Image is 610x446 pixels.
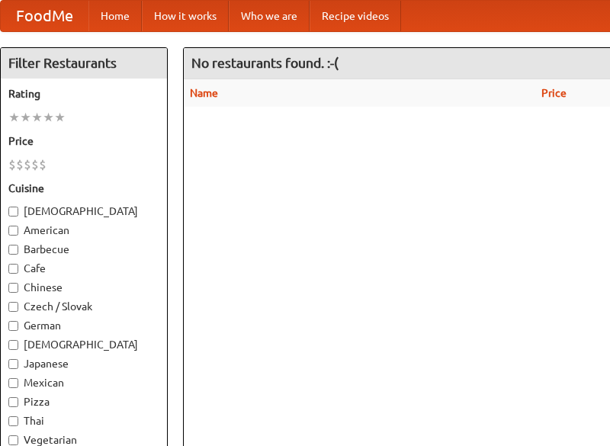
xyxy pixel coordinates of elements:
label: Chinese [8,280,159,295]
input: American [8,226,18,236]
input: [DEMOGRAPHIC_DATA] [8,340,18,350]
input: Chinese [8,283,18,293]
label: German [8,318,159,333]
a: Home [88,1,142,31]
label: Mexican [8,375,159,390]
h4: Filter Restaurants [1,48,167,79]
li: $ [8,156,16,173]
a: Price [541,87,567,99]
li: $ [39,156,47,173]
input: Cafe [8,264,18,274]
a: Name [190,87,218,99]
input: Japanese [8,359,18,369]
a: Who we are [229,1,310,31]
label: Japanese [8,356,159,371]
input: Thai [8,416,18,426]
label: Barbecue [8,242,159,257]
li: $ [16,156,24,173]
label: American [8,223,159,238]
a: FoodMe [1,1,88,31]
a: How it works [142,1,229,31]
input: Mexican [8,378,18,388]
li: ★ [31,109,43,126]
label: [DEMOGRAPHIC_DATA] [8,204,159,219]
input: Vegetarian [8,435,18,445]
label: Pizza [8,394,159,409]
li: ★ [43,109,54,126]
input: [DEMOGRAPHIC_DATA] [8,207,18,217]
input: German [8,321,18,331]
h5: Rating [8,86,159,101]
input: Barbecue [8,245,18,255]
h5: Cuisine [8,181,159,196]
h5: Price [8,133,159,149]
input: Pizza [8,397,18,407]
label: [DEMOGRAPHIC_DATA] [8,337,159,352]
li: $ [31,156,39,173]
li: ★ [54,109,66,126]
label: Czech / Slovak [8,299,159,314]
li: $ [24,156,31,173]
ng-pluralize: No restaurants found. :-( [191,56,339,70]
label: Cafe [8,261,159,276]
li: ★ [20,109,31,126]
a: Recipe videos [310,1,401,31]
label: Thai [8,413,159,428]
li: ★ [8,109,20,126]
input: Czech / Slovak [8,302,18,312]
